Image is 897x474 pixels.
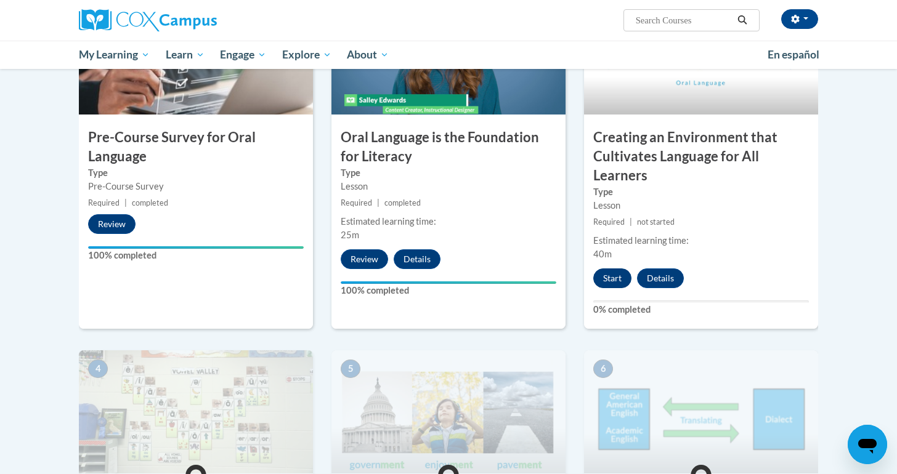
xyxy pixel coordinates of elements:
button: Start [593,268,631,288]
button: Account Settings [781,9,818,29]
div: Your progress [341,281,556,284]
img: Course Image [584,350,818,473]
label: 0% completed [593,303,809,316]
input: Search Courses [635,13,733,28]
div: Lesson [341,180,556,193]
span: not started [637,217,675,227]
div: Your progress [88,246,304,249]
div: Pre-Course Survey [88,180,304,193]
a: Cox Campus [79,9,313,31]
label: Type [593,185,809,199]
div: Estimated learning time: [593,234,809,247]
span: Explore [282,47,331,62]
a: Explore [274,41,339,69]
span: Engage [220,47,266,62]
button: Details [637,268,684,288]
a: En español [760,42,827,68]
a: About [339,41,397,69]
span: | [377,198,379,207]
iframe: Button to launch messaging window [848,425,887,464]
button: Search [733,13,752,28]
img: Course Image [331,350,566,473]
span: 5 [341,360,360,378]
span: Learn [166,47,205,62]
a: My Learning [71,41,158,69]
h3: Pre-Course Survey for Oral Language [79,128,313,166]
h3: Creating an Environment that Cultivates Language for All Learners [584,128,818,185]
label: Type [88,166,304,180]
span: 25m [341,230,359,240]
span: | [124,198,127,207]
span: | [630,217,632,227]
h3: Oral Language is the Foundation for Literacy [331,128,566,166]
span: Required [341,198,372,207]
a: Engage [212,41,274,69]
button: Review [88,214,136,234]
span: My Learning [79,47,150,62]
button: Details [394,249,440,269]
label: 100% completed [341,284,556,297]
a: Learn [158,41,213,69]
button: Review [341,249,388,269]
div: Lesson [593,199,809,212]
label: Type [341,166,556,180]
span: En español [768,48,819,61]
span: Required [88,198,120,207]
label: 100% completed [88,249,304,262]
span: 4 [88,360,108,378]
div: Main menu [60,41,837,69]
span: completed [132,198,168,207]
span: Required [593,217,625,227]
img: Course Image [79,350,313,473]
span: About [347,47,389,62]
span: 6 [593,360,613,378]
div: Estimated learning time: [341,215,556,228]
span: completed [384,198,421,207]
img: Cox Campus [79,9,217,31]
span: 40m [593,249,612,259]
